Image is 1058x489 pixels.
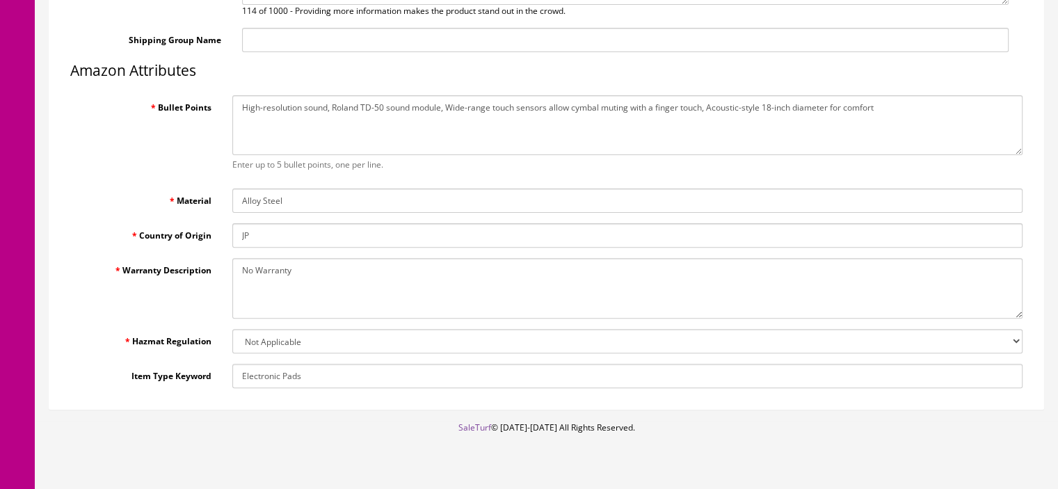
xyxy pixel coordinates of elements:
[60,223,222,242] label: Country of Origin
[232,159,1023,171] p: Enter up to 5 bullet points, one per line.
[458,422,491,433] a: SaleTurf
[242,5,257,17] span: 114
[60,95,222,114] label: Bullet Points
[60,189,222,207] label: Material
[60,258,222,277] label: Warranty Description
[232,95,1023,156] textarea: High-resolution sound, Roland TD-50 sound module, Wide-range touch sensors allow cymbal muting wi...
[74,28,232,47] label: Shipping Group Name
[70,63,1023,79] h3: Amazon Attributes
[232,258,1023,319] textarea: No Warranty
[60,364,222,383] label: Item Type Keyword
[259,5,566,17] span: of 1000 - Providing more information makes the product stand out in the crowd.
[60,329,222,348] label: Hazmat Regulation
